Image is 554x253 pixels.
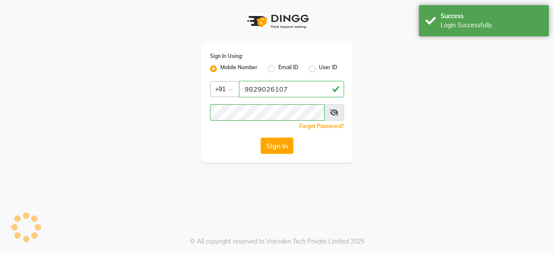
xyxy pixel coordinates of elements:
label: Sign In Using: [210,52,243,60]
input: Username [210,104,325,121]
input: Username [239,81,344,97]
label: Mobile Number [220,64,258,74]
div: Success [441,12,542,21]
div: Login Successfully. [441,21,542,30]
button: Sign In [261,138,293,154]
a: Forgot Password? [299,123,344,129]
label: User ID [319,64,337,74]
img: logo1.svg [242,9,312,34]
label: Email ID [278,64,298,74]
